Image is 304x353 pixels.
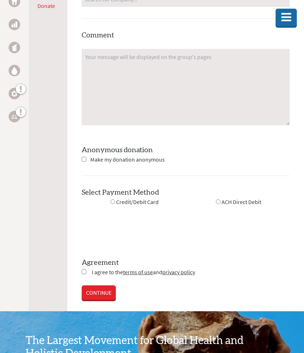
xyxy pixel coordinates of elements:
img: Business [12,22,17,27]
span: Make my donation anonymous [90,156,165,163]
a: terms of use [123,268,153,276]
span: ACH Direct Debit [222,198,261,205]
label: Anonymous donation [82,146,153,154]
a: Engineering [9,88,20,99]
a: Public Health [9,42,20,53]
span: I agree to the and [92,268,195,276]
img: Public Health [12,44,17,51]
span: Credit/Debit Card [116,198,159,205]
a: Legal Empowerment [9,111,20,122]
label: Select Payment Method [82,189,159,196]
label: Agreement [82,258,290,268]
li: Donate [37,1,59,10]
a: Water [9,65,20,76]
img: Engineering [12,91,17,96]
img: Water [12,67,17,75]
a: privacy policy [162,268,195,276]
a: Donate [37,2,55,9]
img: Legal Empowerment [12,114,17,119]
label: Comment [82,32,114,39]
a: Business [9,19,20,30]
a: CONTINUE [82,285,116,300]
iframe: reCAPTCHA [82,215,191,243]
